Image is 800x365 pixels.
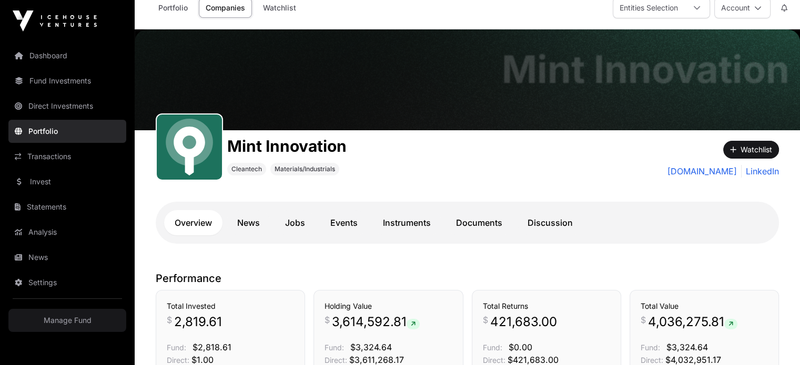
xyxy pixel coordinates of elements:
[8,95,126,118] a: Direct Investments
[483,301,610,311] h3: Total Returns
[648,314,737,330] span: 4,036,275.81
[325,301,452,311] h3: Holding Value
[167,314,172,326] span: $
[349,354,404,365] span: $3,611,268.17
[641,356,663,364] span: Direct:
[747,315,800,365] iframe: Chat Widget
[325,343,344,352] span: Fund:
[156,271,779,286] p: Performance
[641,343,660,352] span: Fund:
[332,314,420,330] span: 3,614,592.81
[8,221,126,244] a: Analysis
[325,356,347,364] span: Direct:
[508,354,559,365] span: $421,683.00
[502,50,789,88] h1: Mint Innovation
[275,165,335,173] span: Materials/Industrials
[8,44,126,67] a: Dashboard
[372,210,441,235] a: Instruments
[167,356,189,364] span: Direct:
[517,210,583,235] a: Discussion
[8,195,126,218] a: Statements
[164,210,222,235] a: Overview
[167,301,294,311] h3: Total Invested
[325,314,330,326] span: $
[445,210,513,235] a: Documents
[641,301,768,311] h3: Total Value
[667,165,737,178] a: [DOMAIN_NAME]
[8,69,126,92] a: Fund Investments
[191,354,214,365] span: $1.00
[666,342,708,352] span: $3,324.64
[193,342,231,352] span: $2,818.61
[227,137,347,155] h1: Mint Innovation
[8,170,126,193] a: Invest
[723,141,779,159] button: Watchlist
[8,120,126,143] a: Portfolio
[161,119,218,175] img: Mint.svg
[8,145,126,168] a: Transactions
[227,210,270,235] a: News
[275,210,316,235] a: Jobs
[490,314,557,330] span: 421,683.00
[8,246,126,269] a: News
[320,210,368,235] a: Events
[164,210,771,235] nav: Tabs
[350,342,392,352] span: $3,324.64
[741,165,779,178] a: LinkedIn
[8,309,126,332] a: Manage Fund
[483,343,502,352] span: Fund:
[135,29,800,130] img: Mint Innovation
[483,314,488,326] span: $
[13,11,97,32] img: Icehouse Ventures Logo
[509,342,532,352] span: $0.00
[641,314,646,326] span: $
[174,314,222,330] span: 2,819.61
[167,343,186,352] span: Fund:
[665,354,721,365] span: $4,032,951.17
[483,356,505,364] span: Direct:
[231,165,262,173] span: Cleantech
[8,271,126,294] a: Settings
